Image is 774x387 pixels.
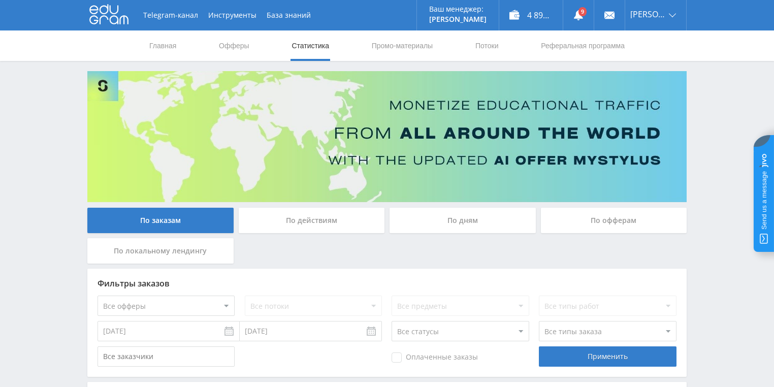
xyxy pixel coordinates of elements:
input: Все заказчики [98,346,235,367]
div: По офферам [541,208,687,233]
a: Статистика [291,30,330,61]
div: Фильтры заказов [98,279,676,288]
a: Потоки [474,30,500,61]
a: Главная [148,30,177,61]
span: [PERSON_NAME] [630,10,666,18]
p: Ваш менеджер: [429,5,487,13]
div: По дням [390,208,536,233]
span: Оплаченные заказы [392,352,478,363]
div: По локальному лендингу [87,238,234,264]
div: По заказам [87,208,234,233]
a: Реферальная программа [540,30,626,61]
a: Промо-материалы [371,30,434,61]
div: По действиям [239,208,385,233]
p: [PERSON_NAME] [429,15,487,23]
img: Banner [87,71,687,202]
a: Офферы [218,30,250,61]
div: Применить [539,346,676,367]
